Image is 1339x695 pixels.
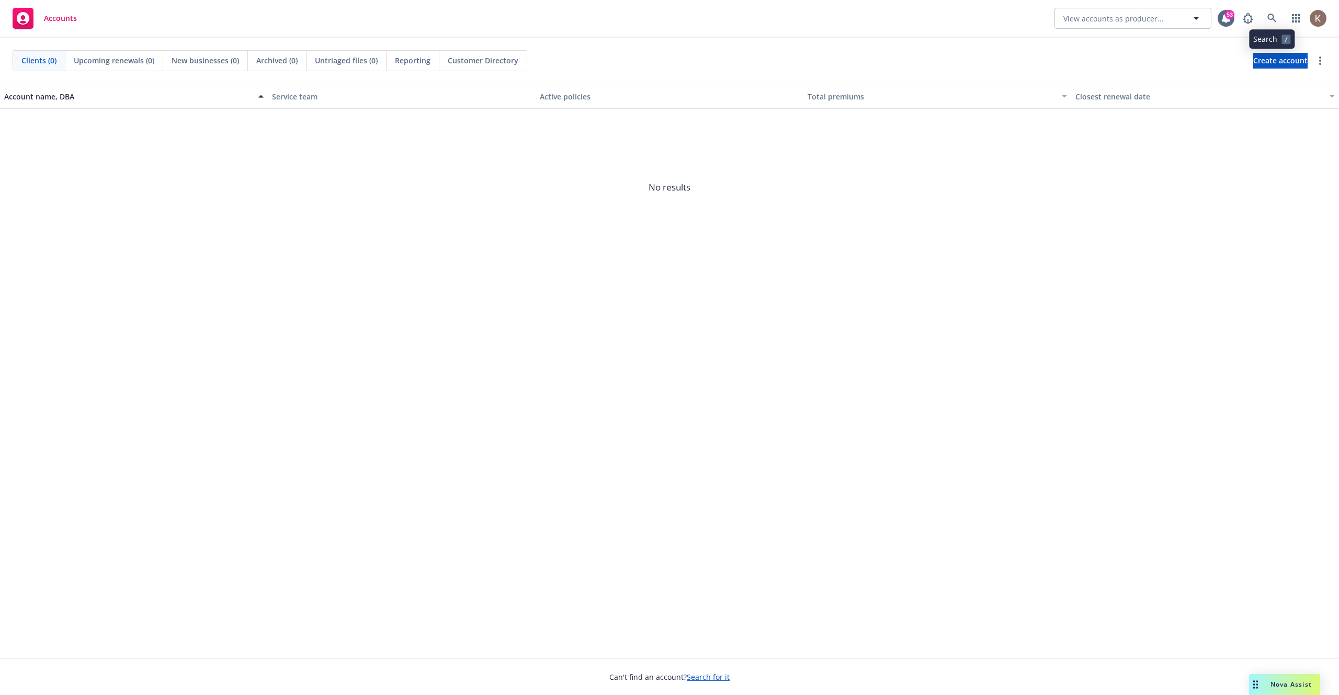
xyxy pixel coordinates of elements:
[1262,8,1283,29] a: Search
[272,91,531,102] div: Service team
[1075,91,1323,102] div: Closest renewal date
[21,55,56,66] span: Clients (0)
[1253,51,1308,71] span: Create account
[540,91,799,102] div: Active policies
[1238,8,1258,29] a: Report a Bug
[803,84,1071,109] button: Total premiums
[315,55,378,66] span: Untriaged files (0)
[8,4,81,33] a: Accounts
[1071,84,1339,109] button: Closest renewal date
[808,91,1056,102] div: Total premiums
[687,672,730,682] a: Search for it
[395,55,430,66] span: Reporting
[1063,13,1164,24] span: View accounts as producer...
[44,14,77,23] span: Accounts
[74,55,154,66] span: Upcoming renewals (0)
[1270,680,1312,689] span: Nova Assist
[1249,674,1320,695] button: Nova Assist
[1314,54,1326,67] a: more
[1286,8,1307,29] a: Switch app
[256,55,298,66] span: Archived (0)
[1225,10,1234,19] div: 53
[609,671,730,682] span: Can't find an account?
[1054,8,1211,29] button: View accounts as producer...
[1253,53,1308,69] a: Create account
[448,55,518,66] span: Customer Directory
[4,91,252,102] div: Account name, DBA
[536,84,803,109] button: Active policies
[1310,10,1326,27] img: photo
[172,55,239,66] span: New businesses (0)
[1249,674,1262,695] div: Drag to move
[268,84,536,109] button: Service team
